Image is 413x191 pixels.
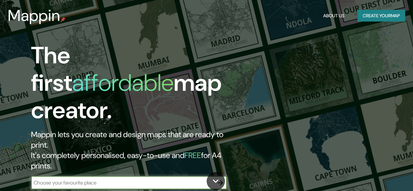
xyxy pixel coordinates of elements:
[31,179,214,186] input: Choose your favourite place
[72,68,174,98] h1: affordable
[357,10,405,22] button: Create yourmap
[8,7,60,25] h3: Mappin
[31,129,238,171] h2: Mappin lets you create and design maps that are ready to print. It's completely personalised, eas...
[60,17,66,22] img: mappin-pin
[321,10,347,22] button: About Us
[184,150,201,160] h5: FREE
[31,42,238,129] h1: The first map creator.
